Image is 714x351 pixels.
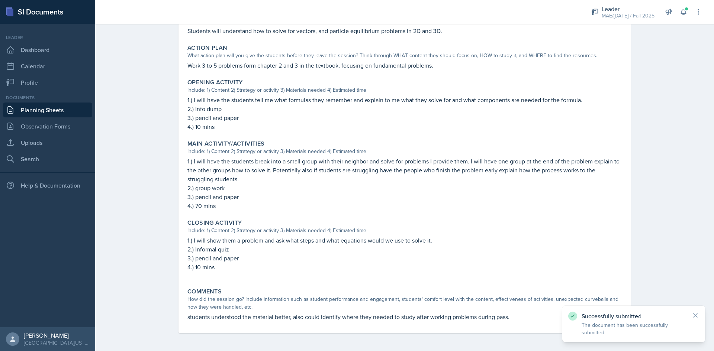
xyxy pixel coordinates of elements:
[187,201,622,210] p: 4.) 70 mins
[187,95,622,104] p: 1.) I will have the students tell me what formulas they remember and explain to me what they solv...
[3,119,92,134] a: Observation Forms
[3,34,92,41] div: Leader
[187,219,242,227] label: Closing Activity
[187,26,622,35] p: Students will understand how to solve for vectors, and particle equilibrium problems in 2D and 3D.
[602,4,654,13] div: Leader
[187,44,227,52] label: Action Plan
[187,183,622,192] p: 2.) group work
[3,75,92,90] a: Profile
[187,104,622,113] p: 2.) Info dump
[24,332,89,339] div: [PERSON_NAME]
[3,135,92,150] a: Uploads
[187,52,622,59] div: What action plan will you give the students before they leave the session? Think through WHAT con...
[602,12,654,20] div: MAE/[DATE] / Fall 2025
[187,254,622,263] p: 3.) pencil and paper
[187,295,622,311] div: How did the session go? Include information such as student performance and engagement, students'...
[24,339,89,347] div: [GEOGRAPHIC_DATA][US_STATE] in [GEOGRAPHIC_DATA]
[582,312,686,320] p: Successfully submitted
[3,94,92,101] div: Documents
[187,288,222,295] label: Comments
[3,152,92,166] a: Search
[3,178,92,193] div: Help & Documentation
[187,157,622,183] p: 1.) I will have the students break into a small group with their neighbor and solve for problems ...
[187,263,622,272] p: 4.) 10 mins
[3,42,92,57] a: Dashboard
[3,103,92,117] a: Planning Sheets
[187,192,622,201] p: 3.) pencil and paper
[187,140,265,147] label: Main Activity/Activities
[187,245,622,254] p: 2.) Informal quiz
[187,312,622,321] p: students understood the material better, also could identify where they needed to study after wor...
[187,236,622,245] p: 1.) I will show them a problem and ask what steps and what equations would we use to solve it.
[187,227,622,234] div: Include: 1) Content 2) Strategy or activity 3) Materials needed 4) Estimated time
[3,59,92,74] a: Calendar
[187,122,622,131] p: 4.) 10 mins
[187,86,622,94] div: Include: 1) Content 2) Strategy or activity 3) Materials needed 4) Estimated time
[187,61,622,70] p: Work 3 to 5 problems form chapter 2 and 3 in the textbook, focusing on fundamental problems.
[187,79,242,86] label: Opening Activity
[187,113,622,122] p: 3.) pencil and paper
[582,321,686,336] p: The document has been successfully submitted
[187,147,622,155] div: Include: 1) Content 2) Strategy or activity 3) Materials needed 4) Estimated time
